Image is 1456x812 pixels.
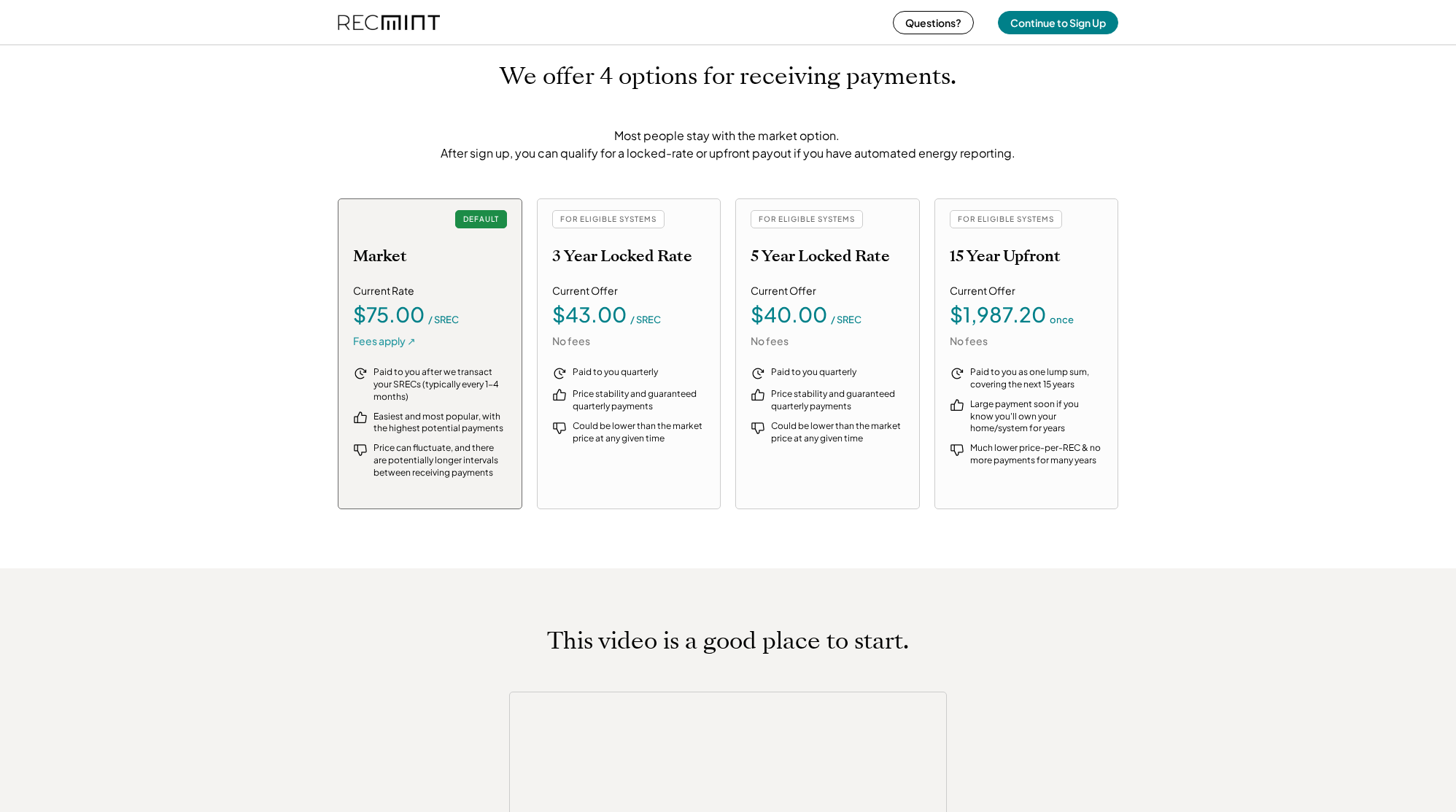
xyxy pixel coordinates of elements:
h2: 5 Year Locked Rate [751,247,890,266]
div: No fees [552,334,590,349]
div: Paid to you quarterly [771,366,905,379]
h2: Market [353,247,407,266]
button: Continue to Sign Up [998,11,1118,34]
div: FOR ELIGIBLE SYSTEMS [950,210,1062,228]
div: $40.00 [751,304,827,325]
div: Fees apply ↗ [353,334,416,349]
img: recmint-logotype%403x%20%281%29.jpeg [338,3,440,42]
div: Current Rate [353,284,414,298]
h1: We offer 4 options for receiving payments. [500,62,956,90]
div: $43.00 [552,304,627,325]
div: Price stability and guaranteed quarterly payments [573,388,706,413]
div: Could be lower than the market price at any given time [573,420,706,445]
h1: This video is a good place to start. [547,627,909,655]
div: Much lower price-per-REC & no more payments for many years [970,442,1104,467]
div: FOR ELIGIBLE SYSTEMS [552,210,665,228]
div: Most people stay with the market option. After sign up, you can qualify for a locked-rate or upfr... [436,127,1020,162]
div: FOR ELIGIBLE SYSTEMS [751,210,863,228]
h2: 15 Year Upfront [950,247,1061,266]
div: Paid to you after we transact your SRECs (typically every 1-4 months) [373,366,507,403]
h2: 3 Year Locked Rate [552,247,692,266]
button: Questions? [893,11,974,34]
div: Price can fluctuate, and there are potentially longer intervals between receiving payments [373,442,507,479]
div: DEFAULT [455,210,507,228]
div: / SREC [428,315,459,325]
div: $1,987.20 [950,304,1046,325]
div: Paid to you as one lump sum, covering the next 15 years [970,366,1104,391]
div: once [1050,315,1074,325]
div: No fees [751,334,789,349]
div: Current Offer [552,284,618,298]
div: Could be lower than the market price at any given time [771,420,905,445]
div: Paid to you quarterly [573,366,706,379]
div: / SREC [831,315,861,325]
div: Large payment soon if you know you'll own your home/system for years [970,398,1104,435]
div: Current Offer [950,284,1015,298]
div: / SREC [630,315,661,325]
div: Easiest and most popular, with the highest potential payments [373,411,507,436]
div: $75.00 [353,304,425,325]
div: No fees [950,334,988,349]
div: Price stability and guaranteed quarterly payments [771,388,905,413]
div: Current Offer [751,284,816,298]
